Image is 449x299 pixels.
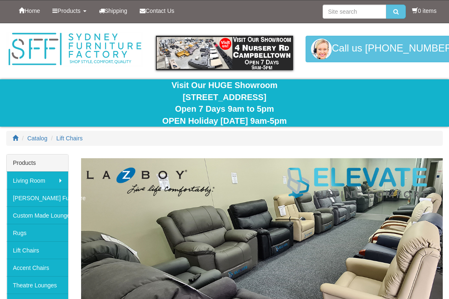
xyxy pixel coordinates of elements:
[7,172,68,189] a: Living Room
[412,7,437,15] li: 0 items
[93,0,134,21] a: Shipping
[323,5,386,19] input: Site search
[7,189,68,206] a: [PERSON_NAME] Furniture
[146,7,174,14] span: Contact Us
[57,7,80,14] span: Products
[6,79,443,127] div: Visit Our HUGE Showroom [STREET_ADDRESS] Open 7 Days 9am to 5pm OPEN Holiday [DATE] 9am-5pm
[7,276,68,294] a: Theatre Lounges
[156,36,293,70] img: showroom.gif
[12,0,46,21] a: Home
[46,0,92,21] a: Products
[27,135,47,142] a: Catalog
[133,0,180,21] a: Contact Us
[7,241,68,259] a: Lift Chairs
[7,154,68,172] div: Products
[7,224,68,241] a: Rugs
[25,7,40,14] span: Home
[57,135,83,142] a: Lift Chairs
[6,32,143,67] img: Sydney Furniture Factory
[105,7,128,14] span: Shipping
[7,259,68,276] a: Accent Chairs
[7,206,68,224] a: Custom Made Lounges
